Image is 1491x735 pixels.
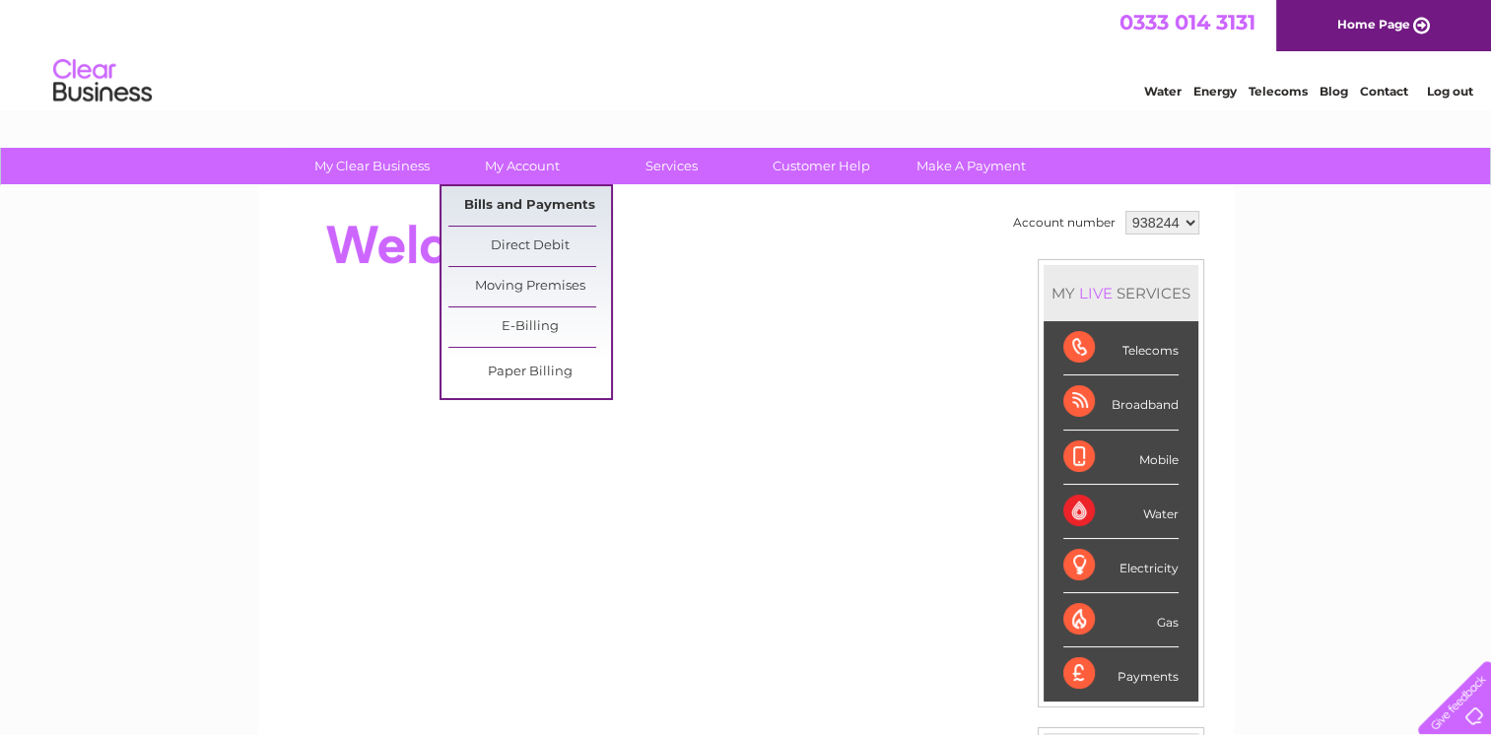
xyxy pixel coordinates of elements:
a: Water [1144,84,1182,99]
a: Paper Billing [448,353,611,392]
a: Log out [1426,84,1472,99]
a: E-Billing [448,307,611,347]
div: Gas [1063,593,1179,647]
a: Energy [1193,84,1237,99]
div: Telecoms [1063,321,1179,375]
div: LIVE [1075,284,1117,302]
div: MY SERVICES [1044,265,1198,321]
a: Contact [1360,84,1408,99]
a: Moving Premises [448,267,611,306]
div: Electricity [1063,539,1179,593]
div: Clear Business is a trading name of Verastar Limited (registered in [GEOGRAPHIC_DATA] No. 3667643... [281,11,1212,96]
div: Water [1063,485,1179,539]
div: Mobile [1063,431,1179,485]
td: Account number [1008,206,1120,239]
a: Make A Payment [890,148,1052,184]
div: Payments [1063,647,1179,701]
a: Services [590,148,753,184]
a: Customer Help [740,148,903,184]
div: Broadband [1063,375,1179,430]
a: My Clear Business [291,148,453,184]
a: My Account [441,148,603,184]
a: Bills and Payments [448,186,611,226]
a: Direct Debit [448,227,611,266]
a: 0333 014 3131 [1119,10,1255,34]
a: Blog [1320,84,1348,99]
img: logo.png [52,51,153,111]
a: Telecoms [1249,84,1308,99]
